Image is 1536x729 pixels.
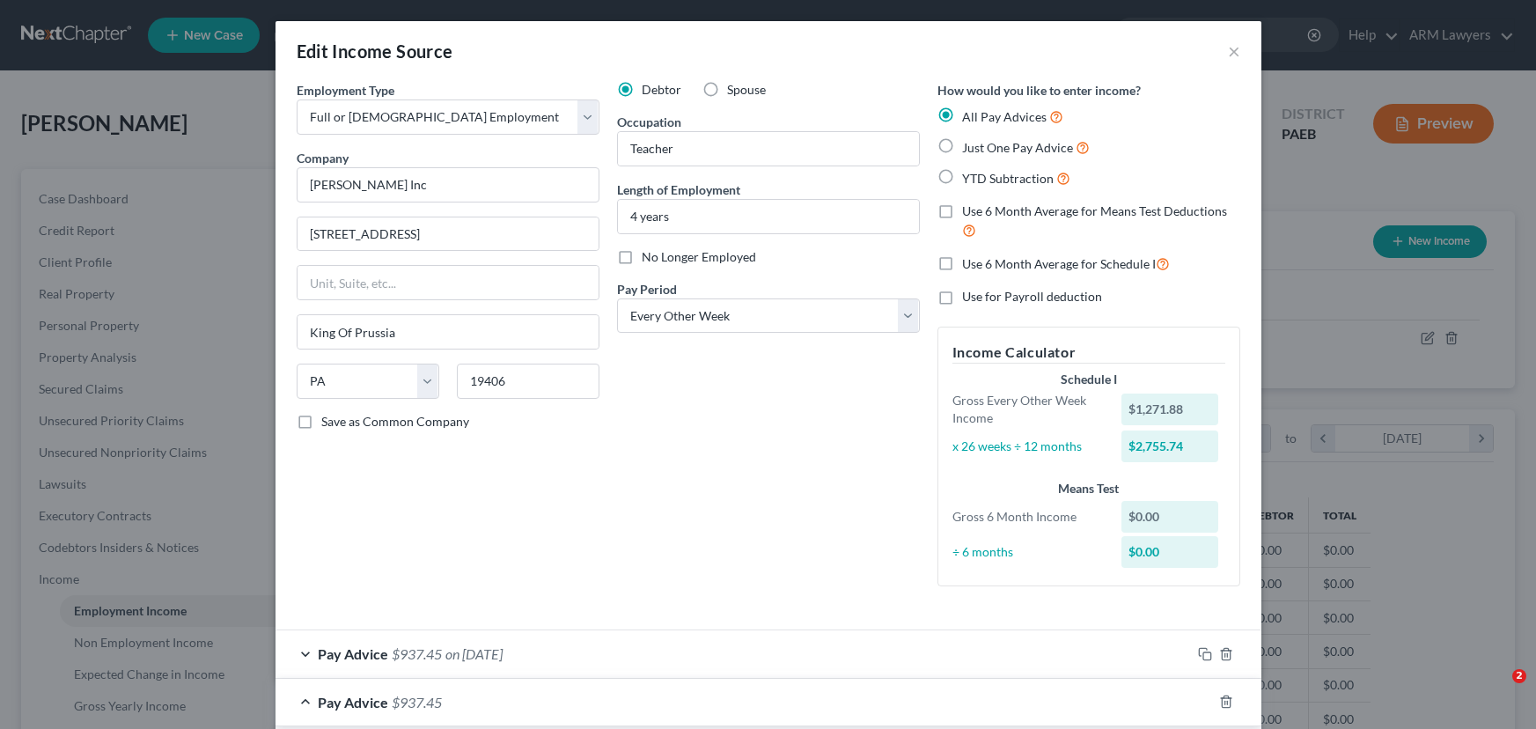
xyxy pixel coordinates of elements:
span: All Pay Advices [962,109,1047,124]
span: Company [297,151,349,166]
span: YTD Subtraction [962,171,1054,186]
span: 2 [1512,669,1526,683]
div: ÷ 6 months [944,543,1113,561]
span: Just One Pay Advice [962,140,1073,155]
h5: Income Calculator [952,342,1225,364]
div: $2,755.74 [1121,431,1218,462]
iframe: Intercom live chat [1476,669,1518,711]
input: Enter address... [298,217,599,251]
span: Save as Common Company [321,414,469,429]
div: $1,271.88 [1121,394,1218,425]
label: Length of Employment [617,180,740,199]
span: Use 6 Month Average for Schedule I [962,256,1156,271]
div: x 26 weeks ÷ 12 months [944,438,1113,455]
div: $0.00 [1121,536,1218,568]
input: Enter zip... [457,364,599,399]
span: Debtor [642,82,681,97]
input: Enter city... [298,315,599,349]
button: × [1228,40,1240,62]
span: No Longer Employed [642,249,756,264]
div: Means Test [952,480,1225,497]
span: Pay Advice [318,694,388,711]
input: ex: 2 years [618,200,919,233]
span: Pay Period [617,282,677,297]
span: on [DATE] [445,645,503,662]
input: -- [618,132,919,166]
label: Occupation [617,113,681,131]
div: Schedule I [952,371,1225,388]
span: Pay Advice [318,645,388,662]
div: Edit Income Source [297,39,453,63]
span: $937.45 [392,694,442,711]
input: Search company by name... [297,167,599,202]
input: Unit, Suite, etc... [298,266,599,299]
span: Use 6 Month Average for Means Test Deductions [962,203,1227,218]
div: $0.00 [1121,501,1218,533]
span: Use for Payroll deduction [962,289,1102,304]
div: Gross 6 Month Income [944,508,1113,526]
label: How would you like to enter income? [937,81,1141,99]
span: $937.45 [392,645,442,662]
span: Spouse [727,82,766,97]
div: Gross Every Other Week Income [944,392,1113,427]
span: Employment Type [297,83,394,98]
